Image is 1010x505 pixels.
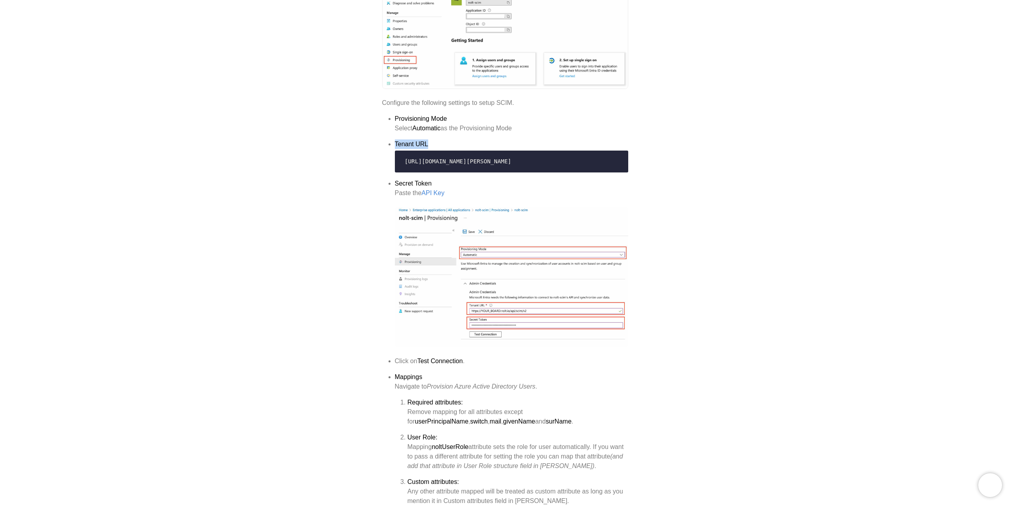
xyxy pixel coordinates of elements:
div: Remove mapping for all attributes except for , , , and . [408,407,628,426]
strong: Provisioning Mode [395,115,447,122]
strong: Automatic [412,125,441,132]
strong: givenName [503,418,535,425]
div: Navigate to . [395,382,628,391]
strong: noltUserRole [432,443,468,450]
div: Paste the [395,188,628,198]
iframe: Chatra live chat [978,473,1002,497]
strong: surName [546,418,571,425]
strong: switch [470,418,488,425]
em: (and add that attribute in User Role structure field in [PERSON_NAME]) [408,453,623,469]
a: API Key [421,190,444,196]
div: Mapping attribute sets the role for user automatically. If you want to pass a different attribute... [408,442,628,471]
li: Click on . [395,356,628,366]
strong: Custom attributes: [408,478,459,485]
span: [URL][DOMAIN_NAME][PERSON_NAME] [405,158,512,164]
strong: Mappings [395,373,422,380]
strong: Test Connection [417,358,463,364]
strong: userPrincipalName [415,418,468,425]
strong: mail [490,418,501,425]
img: Microsoft Entra ID SCIM provisioning settings [395,207,628,347]
strong: Tenant URL [395,141,429,147]
strong: Required attributes: [408,399,463,406]
strong: User Role: [408,434,438,441]
div: Select as the Provisioning Mode [395,124,628,133]
p: Configure the following settings to setup SCIM. [382,98,628,108]
em: Provision Azure Active Directory Users [427,383,535,390]
strong: Secret Token [395,180,432,187]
